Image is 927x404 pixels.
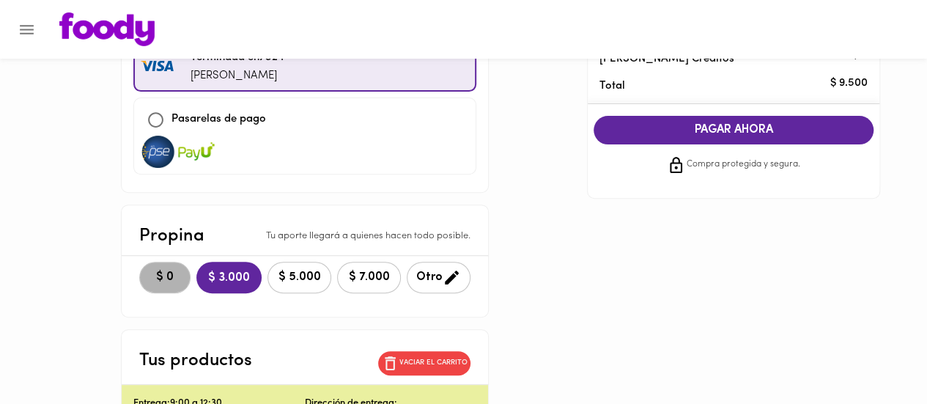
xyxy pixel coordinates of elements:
img: visa [140,136,177,168]
button: Menu [9,12,45,48]
span: Compra protegida y segura. [687,158,800,172]
button: $ 3.000 [196,262,262,293]
span: $ 7.000 [347,271,391,284]
span: PAGAR AHORA [608,123,859,137]
p: Vaciar el carrito [399,358,468,368]
img: visa [141,61,177,73]
p: Propina [139,223,204,249]
p: [PERSON_NAME] Creditos [599,51,844,67]
span: Otro [416,268,461,287]
p: [PERSON_NAME] [191,68,284,85]
button: $ 7.000 [337,262,401,293]
p: Tus productos [139,348,252,374]
button: Otro [407,262,470,293]
img: logo.png [59,12,155,46]
button: Vaciar el carrito [378,351,470,375]
span: $ 5.000 [277,271,322,284]
button: $ 5.000 [267,262,331,293]
p: $ 9.500 [830,76,868,91]
button: PAGAR AHORA [594,116,874,144]
p: Pasarelas de pago [171,111,266,128]
button: $ 0 [139,262,191,293]
p: Tu aporte llegará a quienes hacen todo posible. [266,229,470,243]
p: Total [599,78,844,94]
img: visa [178,136,215,168]
span: $ 0 [149,271,181,284]
span: $ 3.000 [208,271,250,285]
